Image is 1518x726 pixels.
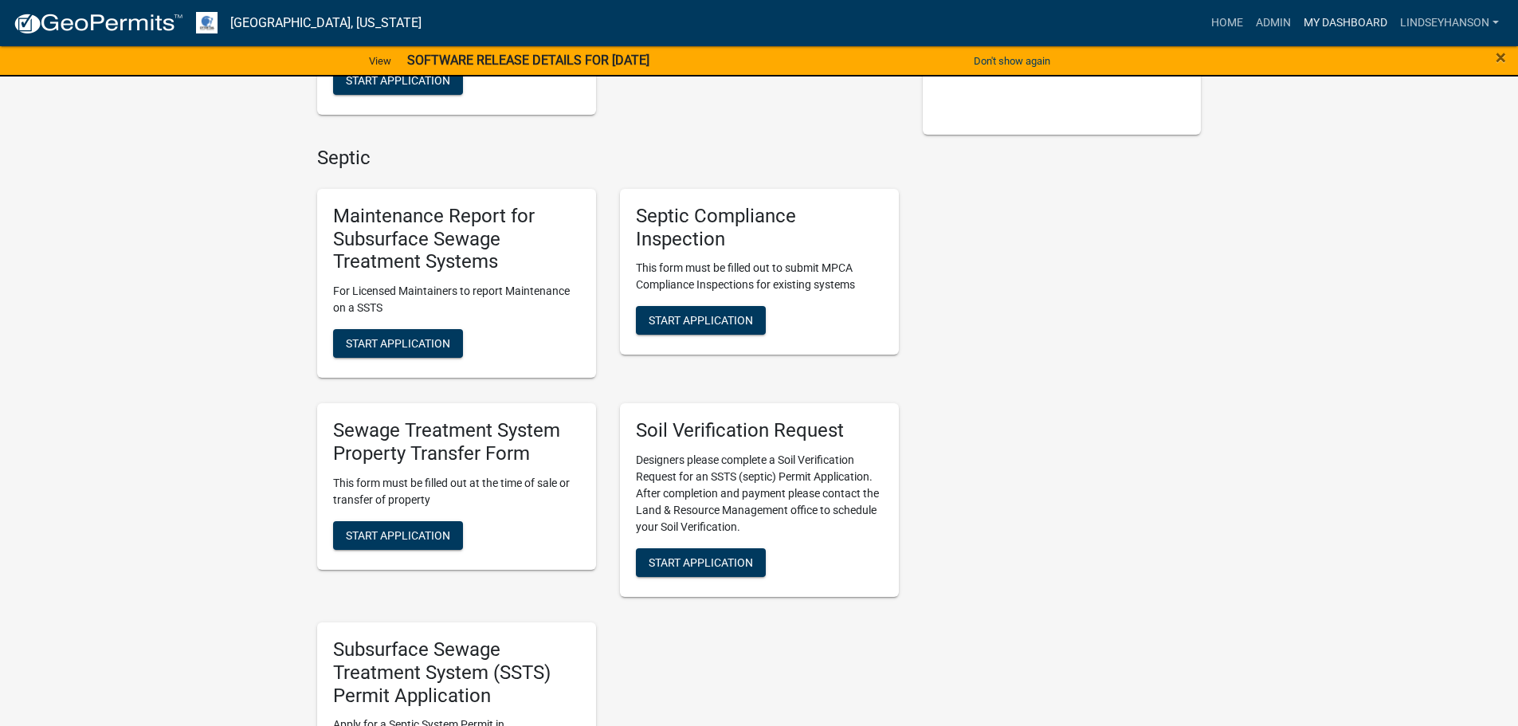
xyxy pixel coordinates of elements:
span: Start Application [346,528,450,541]
p: Designers please complete a Soil Verification Request for an SSTS (septic) Permit Application. Af... [636,452,883,536]
span: Start Application [346,337,450,350]
button: Start Application [636,548,766,577]
button: Start Application [636,306,766,335]
button: Start Application [333,329,463,358]
span: Start Application [346,74,450,87]
h5: Maintenance Report for Subsurface Sewage Treatment Systems [333,205,580,273]
h5: Soil Verification Request [636,419,883,442]
a: Home [1205,8,1249,38]
a: Lindseyhanson [1394,8,1505,38]
a: View [363,48,398,74]
p: This form must be filled out at the time of sale or transfer of property [333,475,580,508]
button: Don't show again [967,48,1057,74]
a: [GEOGRAPHIC_DATA], [US_STATE] [230,10,422,37]
h5: Subsurface Sewage Treatment System (SSTS) Permit Application [333,638,580,707]
p: This form must be filled out to submit MPCA Compliance Inspections for existing systems [636,260,883,293]
span: Start Application [649,556,753,569]
button: Start Application [333,66,463,95]
strong: SOFTWARE RELEASE DETAILS FOR [DATE] [407,53,649,68]
img: Otter Tail County, Minnesota [196,12,218,33]
a: My Dashboard [1297,8,1394,38]
p: For Licensed Maintainers to report Maintenance on a SSTS [333,283,580,316]
span: Start Application [649,314,753,327]
a: Admin [1249,8,1297,38]
h5: Septic Compliance Inspection [636,205,883,251]
button: Close [1496,48,1506,67]
span: × [1496,46,1506,69]
h4: Septic [317,147,899,170]
button: Start Application [333,521,463,550]
h5: Sewage Treatment System Property Transfer Form [333,419,580,465]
